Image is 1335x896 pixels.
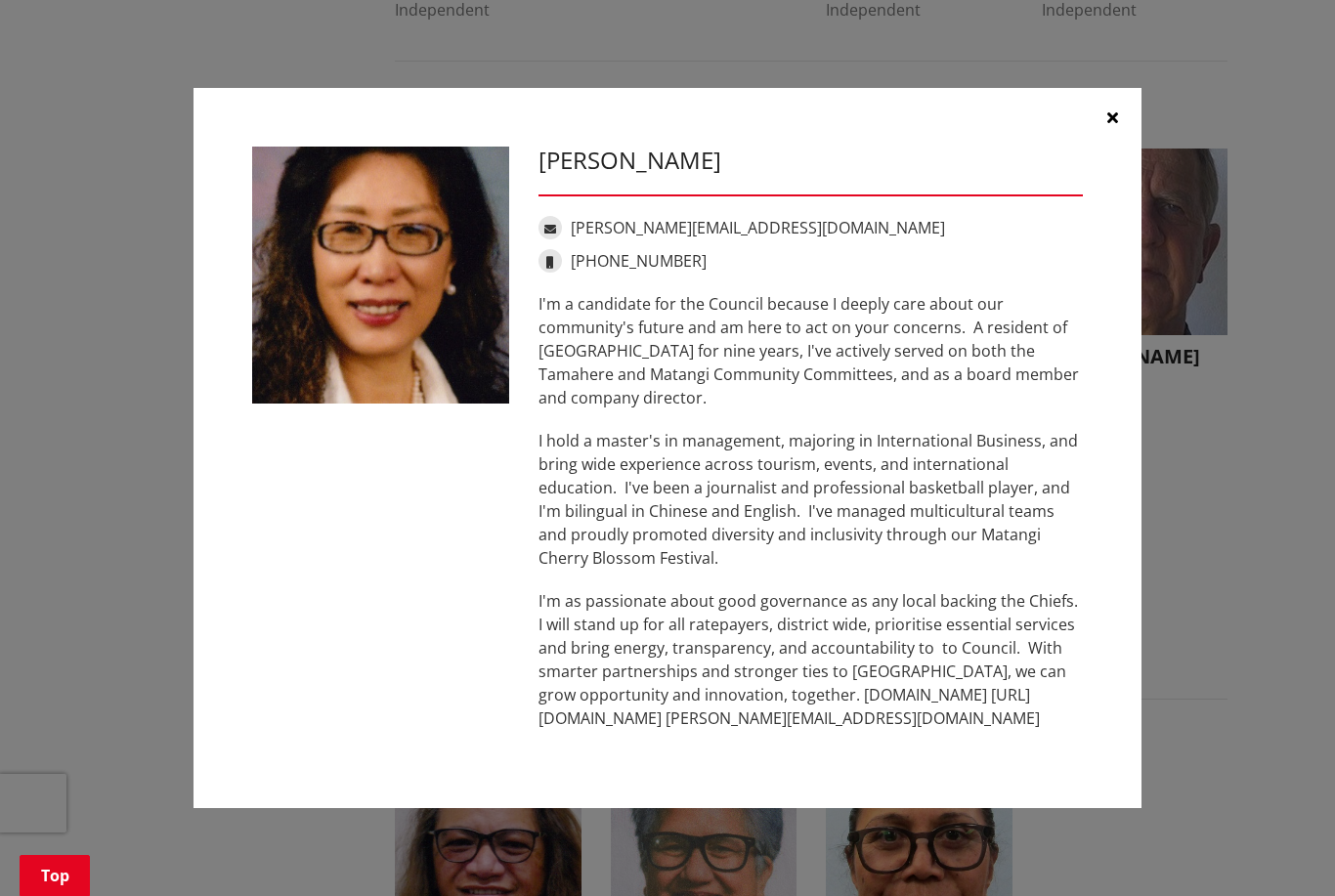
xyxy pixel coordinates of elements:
a: [PERSON_NAME][EMAIL_ADDRESS][DOMAIN_NAME] [571,217,945,238]
img: WO-W-TW__CAO-OULTON_A__x5kpv [252,147,509,404]
p: I'm a candidate for the Council because I deeply care about our community's future and am here to... [538,292,1083,409]
p: I hold a master's in management, majoring in International Business, and bring wide experience ac... [538,429,1083,570]
a: [PHONE_NUMBER] [571,250,707,272]
iframe: Messenger Launcher [1245,814,1315,884]
h3: [PERSON_NAME] [538,147,1083,175]
p: I'm as passionate about good governance as any local backing the Chiefs. I will stand up for all ... [538,589,1083,730]
a: Top [20,855,90,896]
